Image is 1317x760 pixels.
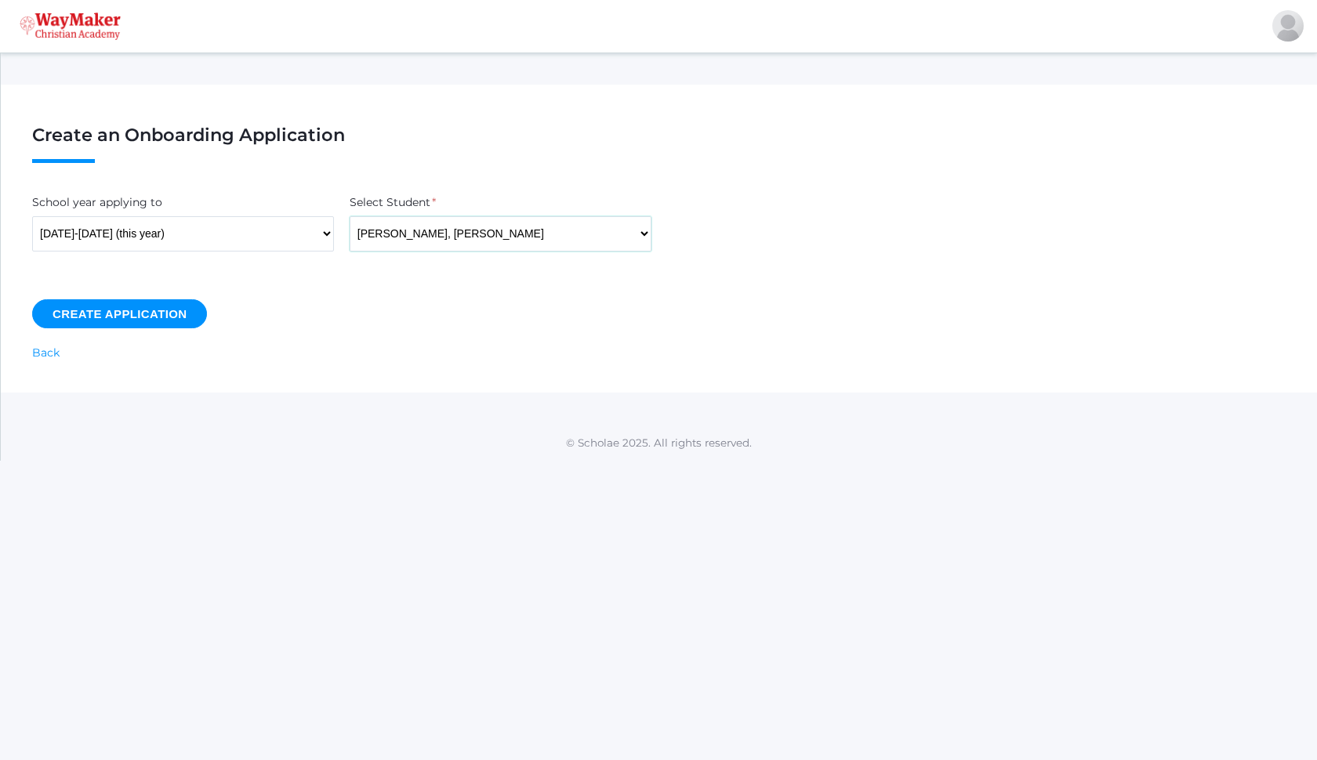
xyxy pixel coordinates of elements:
h1: Create an Onboarding Application [32,125,1286,163]
label: Select Student [350,194,430,211]
label: School year applying to [32,194,162,211]
div: Hannah Hardisty [1272,10,1304,42]
input: Create Application [32,299,207,328]
a: Back [32,346,60,360]
p: © Scholae 2025. All rights reserved. [1,435,1317,451]
img: waymaker-logo-stack-white-1602f2b1af18da31a5905e9982d058868370996dac5278e84edea6dabf9a3315.png [20,13,121,40]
